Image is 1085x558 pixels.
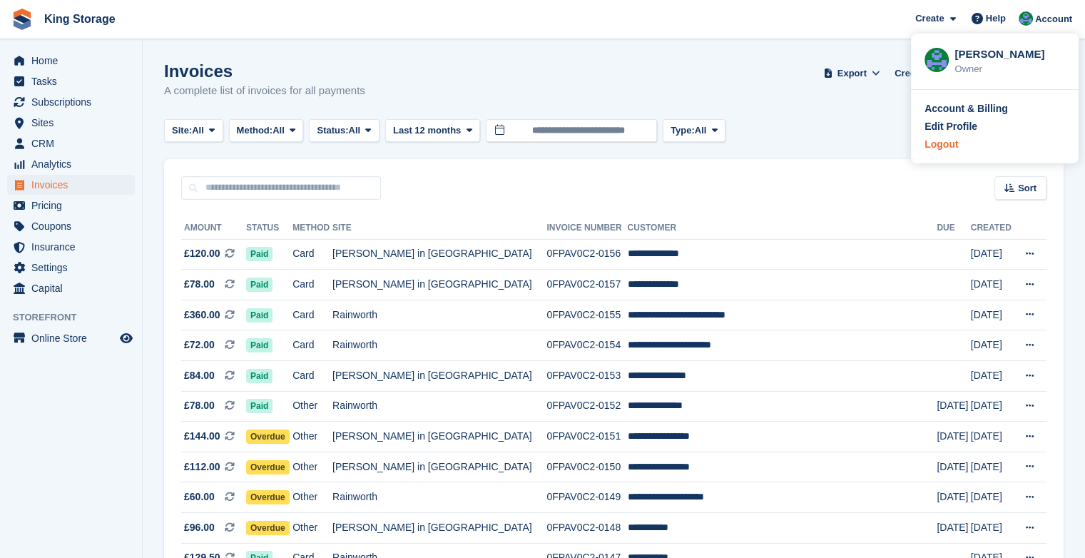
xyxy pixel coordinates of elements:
span: Overdue [246,521,290,535]
td: [DATE] [937,452,970,482]
img: John King [1019,11,1033,26]
span: Sites [31,113,117,133]
span: £78.00 [184,277,215,292]
a: menu [7,328,135,348]
span: Invoices [31,175,117,195]
td: [PERSON_NAME] in [GEOGRAPHIC_DATA] [332,422,546,452]
span: Type: [671,123,695,138]
td: 0FPAV0C2-0153 [546,361,627,392]
td: [DATE] [971,422,1014,452]
td: 0FPAV0C2-0151 [546,422,627,452]
span: Paid [246,278,272,292]
th: Status [246,217,292,240]
td: Other [292,482,332,513]
span: £360.00 [184,308,220,323]
a: King Storage [39,7,121,31]
span: Paid [246,369,272,383]
td: Card [292,300,332,330]
div: [PERSON_NAME] [954,46,1065,59]
td: 0FPAV0C2-0154 [546,330,627,361]
span: £78.00 [184,398,215,413]
span: £60.00 [184,489,215,504]
td: [DATE] [937,391,970,422]
td: Other [292,391,332,422]
td: 0FPAV0C2-0156 [546,239,627,270]
td: 0FPAV0C2-0149 [546,482,627,513]
td: Rainworth [332,330,546,361]
td: [DATE] [971,239,1014,270]
span: Sort [1018,181,1036,196]
div: Edit Profile [924,119,977,134]
a: menu [7,113,135,133]
span: Paid [246,247,272,261]
td: 0FPAV0C2-0152 [546,391,627,422]
button: Status: All [309,119,379,143]
span: Tasks [31,71,117,91]
th: Method [292,217,332,240]
td: 0FPAV0C2-0155 [546,300,627,330]
span: Subscriptions [31,92,117,112]
p: A complete list of invoices for all payments [164,83,365,99]
span: CRM [31,133,117,153]
a: menu [7,154,135,174]
button: Last 12 months [385,119,480,143]
a: Account & Billing [924,101,1065,116]
span: Overdue [246,460,290,475]
span: Method: [237,123,273,138]
span: Paid [246,399,272,413]
span: Paid [246,338,272,352]
a: menu [7,133,135,153]
span: £72.00 [184,338,215,352]
td: [DATE] [971,452,1014,482]
td: Other [292,513,332,544]
button: Type: All [663,119,725,143]
td: [PERSON_NAME] in [GEOGRAPHIC_DATA] [332,239,546,270]
img: John King [924,48,949,72]
span: Create [915,11,944,26]
span: Insurance [31,237,117,257]
td: [DATE] [971,391,1014,422]
td: [PERSON_NAME] in [GEOGRAPHIC_DATA] [332,452,546,482]
a: menu [7,175,135,195]
td: Rainworth [332,300,546,330]
th: Site [332,217,546,240]
a: Preview store [118,330,135,347]
button: Site: All [164,119,223,143]
span: Account [1035,12,1072,26]
img: stora-icon-8386f47178a22dfd0bd8f6a31ec36ba5ce8667c1dd55bd0f319d3a0aa187defe.svg [11,9,33,30]
td: 0FPAV0C2-0148 [546,513,627,544]
td: [DATE] [971,330,1014,361]
td: [DATE] [971,482,1014,513]
a: menu [7,51,135,71]
th: Amount [181,217,246,240]
span: Paid [246,308,272,323]
span: All [349,123,361,138]
td: 0FPAV0C2-0150 [546,452,627,482]
th: Invoice Number [546,217,627,240]
td: [DATE] [971,270,1014,300]
span: Overdue [246,490,290,504]
span: £96.00 [184,520,215,535]
th: Due [937,217,970,240]
td: Card [292,361,332,392]
a: menu [7,71,135,91]
span: Status: [317,123,348,138]
td: [DATE] [971,513,1014,544]
span: All [192,123,204,138]
span: £112.00 [184,460,220,475]
th: Customer [627,217,937,240]
span: Storefront [13,310,142,325]
a: Edit Profile [924,119,1065,134]
span: £120.00 [184,246,220,261]
a: menu [7,216,135,236]
td: [PERSON_NAME] in [GEOGRAPHIC_DATA] [332,513,546,544]
td: 0FPAV0C2-0157 [546,270,627,300]
td: Card [292,270,332,300]
td: [DATE] [971,361,1014,392]
span: £144.00 [184,429,220,444]
span: Overdue [246,430,290,444]
span: Pricing [31,196,117,215]
span: All [272,123,285,138]
span: Online Store [31,328,117,348]
span: Help [986,11,1006,26]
